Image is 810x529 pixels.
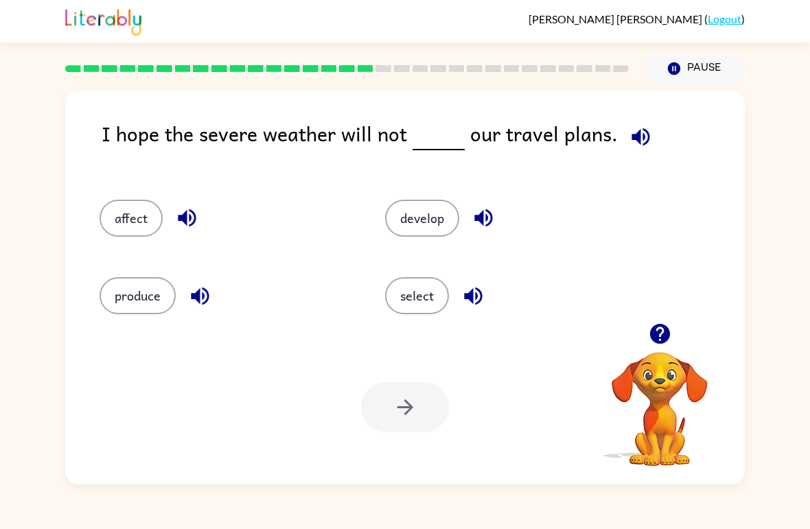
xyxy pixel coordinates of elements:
button: select [385,277,449,314]
button: affect [100,200,163,237]
span: [PERSON_NAME] [PERSON_NAME] [529,12,704,25]
button: develop [385,200,459,237]
a: Logout [708,12,741,25]
div: I hope the severe weather will not our travel plans. [102,118,745,172]
div: ( ) [529,12,745,25]
img: Literably [65,5,141,36]
button: produce [100,277,176,314]
button: Pause [645,53,745,84]
video: Your browser must support playing .mp4 files to use Literably. Please try using another browser. [591,331,728,468]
